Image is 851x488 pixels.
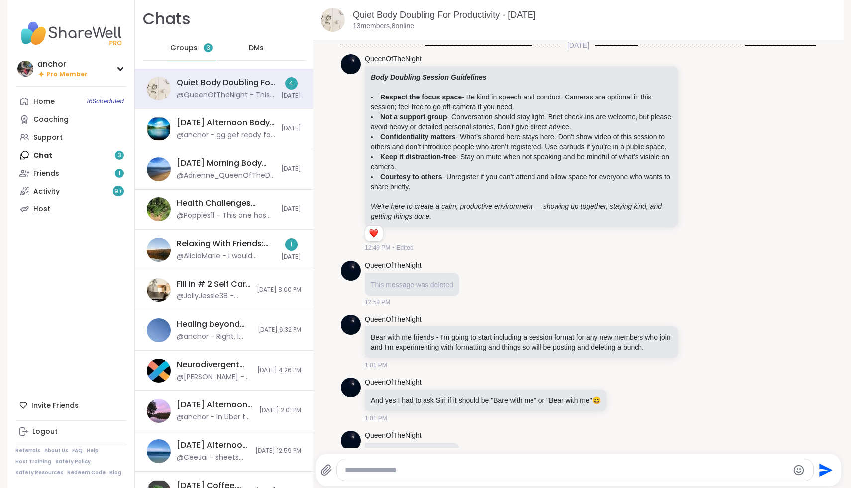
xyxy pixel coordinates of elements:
a: Logout [15,423,126,441]
img: Quiet Body Doubling For Productivity - Tuesday, Oct 07 [147,77,171,100]
div: 4 [285,77,298,90]
div: @CeeJai - sheets washing, walked Bitzi, started bathroom #1 [177,453,249,463]
a: Host [15,200,126,218]
div: @Adrienne_QueenOfTheDawn - On a call '3 Thanks for hosting [PERSON_NAME]! [177,171,275,181]
img: Relaxing With Friends: Affirmation Nation Pt 2!, Oct 06 [147,238,171,262]
h1: Chats [143,8,191,30]
span: [DATE] [281,124,301,133]
div: Health Challenges and/or [MEDICAL_DATA], [DATE] [177,198,275,209]
a: QueenOfTheNight [365,54,422,64]
a: Home16Scheduled [15,93,126,110]
img: ShareWell Nav Logo [15,16,126,51]
a: Blog [109,469,121,476]
img: Neurodivergent Peer Support Group - Sunday, Oct 05 [147,359,171,383]
div: Host [33,204,50,214]
a: Referrals [15,447,40,454]
span: [DATE] [281,205,301,213]
div: 1 [285,238,298,251]
li: - What’s shared here stays here. Don't show video of this session to others and don’t introduce p... [371,132,672,152]
button: Reactions: love [368,230,379,238]
img: https://sharewell-space-live.sfo3.digitaloceanspaces.com/user-generated/d7277878-0de6-43a2-a937-4... [341,378,361,397]
a: Safety Policy [55,458,91,465]
a: About Us [44,447,68,454]
span: 16 Scheduled [87,98,124,105]
div: Support [33,133,63,143]
span: Groups [170,43,198,53]
img: Tuesday Afternoon Body Doublers and Chillers!, Oct 07 [147,117,171,141]
textarea: Type your message [345,465,788,475]
img: https://sharewell-space-live.sfo3.digitaloceanspaces.com/user-generated/d7277878-0de6-43a2-a937-4... [341,261,361,281]
a: Support [15,128,126,146]
img: https://sharewell-space-live.sfo3.digitaloceanspaces.com/user-generated/d7277878-0de6-43a2-a937-4... [341,431,361,451]
img: Quiet Body Doubling For Productivity - Tuesday, Oct 07 [321,8,345,32]
div: anchor [37,59,88,70]
div: @[PERSON_NAME] - As a reminder I will be holding a support group later [DATE] at the link above i... [177,372,251,382]
span: Edited [397,243,414,252]
div: [DATE] Afternoon Body Doublers and Chillers!, [DATE] [177,440,249,451]
span: [DATE] 6:32 PM [258,326,301,334]
span: [DATE] 2:01 PM [259,406,301,415]
span: [DATE] 4:26 PM [257,366,301,375]
strong: Body Doubling Session Guidelines [371,73,487,81]
span: 9 + [114,187,123,195]
a: Activity9+ [15,182,126,200]
span: 3 [207,44,210,52]
span: [DATE] 8:00 PM [257,286,301,294]
div: Logout [32,427,58,437]
div: @Poppies11 - This one has the link. [177,211,275,221]
img: Monday Afternoon 2 Body Doublers and Chillers!, Oct 06 [147,399,171,423]
a: Host Training [15,458,51,465]
img: anchor [17,61,33,77]
button: Emoji picker [793,464,805,476]
p: Bear with me friends - I'm going to start including a session format for any new members who join... [371,332,672,352]
div: Home [33,97,55,107]
p: 13 members, 8 online [353,21,414,31]
div: Friends [33,169,59,179]
li: - Conversation should stay light. Brief check-ins are welcome, but please avoid heavy or detailed... [371,112,672,132]
span: [DATE] 12:59 PM [255,447,301,455]
a: Quiet Body Doubling For Productivity - [DATE] [353,10,536,20]
img: Health Challenges and/or Chronic Pain, Oct 06 [147,197,171,221]
div: Activity [33,187,60,196]
div: [DATE] Afternoon Body Doublers and Chillers!, [DATE] [177,117,275,128]
a: Help [87,447,99,454]
span: 1 [118,169,120,178]
li: - Stay on mute when not speaking and be mindful of what’s visible on camera. [371,152,672,172]
span: 12:49 PM [365,243,390,252]
span: This message was deleted [371,281,453,289]
li: - Unregister if you can’t attend and allow space for everyone who wants to share briefly. [371,172,672,192]
span: [DATE] [281,253,301,261]
strong: Confidentiality matters [380,133,456,141]
div: @AliciaMarie - i would maybe be avalaible [177,251,275,261]
div: [DATE] Morning Body Doublers and Chillers!, [DATE] [177,158,275,169]
iframe: Spotlight [272,44,280,52]
span: • [392,243,394,252]
a: FAQ [72,447,83,454]
img: Healing beyond Religion, Oct 05 [147,318,171,342]
div: Reaction list [365,226,383,242]
img: Fill in # 2 Self Care Journal Discussion Chat, Oct 05 [147,278,171,302]
span: 1:01 PM [365,414,387,423]
div: Neurodivergent [MEDICAL_DATA] Group - [DATE] [177,359,251,370]
p: And yes I had to ask Siri if it should be "Bare with me" or "Bear with me" [371,395,601,405]
strong: Keep it distraction-free [380,153,456,161]
div: @anchor - gg get ready for dr [PERSON_NAME] [177,130,275,140]
div: Healing beyond Religion, [DATE] [177,319,252,330]
li: - Be kind in speech and conduct. Cameras are optional in this session; feel free to go off-camera... [371,92,672,112]
a: QueenOfTheNight [365,261,422,271]
span: [DATE] [281,92,301,100]
a: Safety Resources [15,469,63,476]
span: 1:01 PM [365,361,387,370]
div: Fill in # 2 Self Care Journal Discussion Chat, [DATE] [177,279,251,290]
img: https://sharewell-space-live.sfo3.digitaloceanspaces.com/user-generated/d7277878-0de6-43a2-a937-4... [341,54,361,74]
a: Coaching [15,110,126,128]
img: Tuesday Morning Body Doublers and Chillers!, Oct 07 [147,157,171,181]
span: Pro Member [46,70,88,79]
div: @anchor - Right, I don't ascribe to the author's every point, and I grew up with the narrative of... [177,332,252,342]
a: Friends1 [15,164,126,182]
a: Redeem Code [67,469,106,476]
span: DMs [249,43,264,53]
div: Quiet Body Doubling For Productivity - [DATE] [177,77,275,88]
img: https://sharewell-space-live.sfo3.digitaloceanspaces.com/user-generated/d7277878-0de6-43a2-a937-4... [341,315,361,335]
div: [DATE] Afternoon 2 Body Doublers and Chillers!, [DATE] [177,399,253,410]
